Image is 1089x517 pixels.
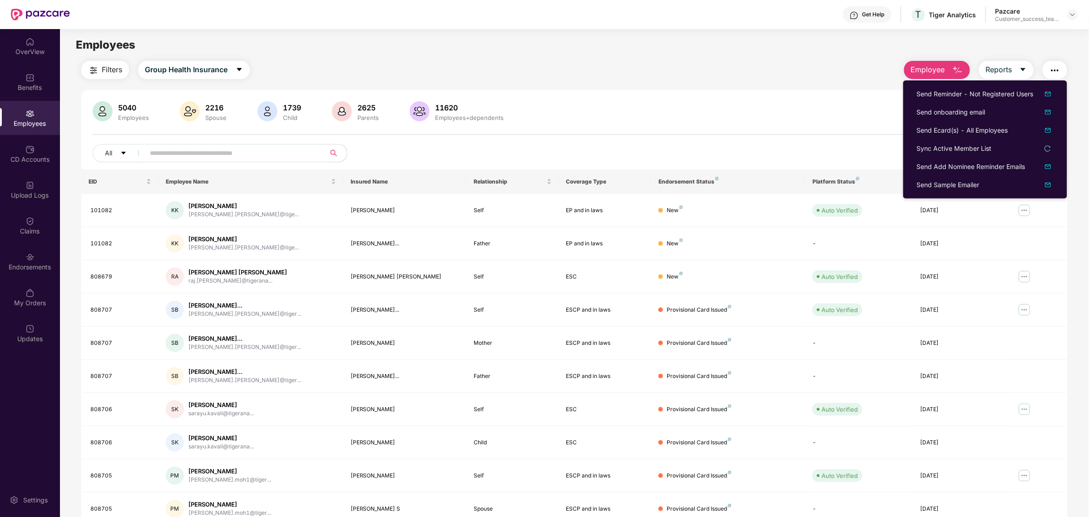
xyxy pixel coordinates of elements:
div: 11620 [433,103,505,112]
div: [PERSON_NAME] S [351,505,459,513]
img: svg+xml;base64,PHN2ZyBpZD0iQ0RfQWNjb3VudHMiIGRhdGEtbmFtZT0iQ0QgQWNjb3VudHMiIHhtbG5zPSJodHRwOi8vd3... [25,145,35,154]
th: Employee Name [158,169,343,194]
img: manageButton [1017,303,1032,317]
div: Send onboarding email [917,107,985,117]
div: KK [166,234,184,253]
img: svg+xml;base64,PHN2ZyB4bWxucz0iaHR0cDovL3d3dy53My5vcmcvMjAwMC9zdmciIHdpZHRoPSI4IiBoZWlnaHQ9IjgiIH... [728,471,732,474]
div: Provisional Card Issued [667,405,732,414]
div: Platform Status [812,178,906,185]
img: svg+xml;base64,PHN2ZyB4bWxucz0iaHR0cDovL3d3dy53My5vcmcvMjAwMC9zdmciIHdpZHRoPSI4IiBoZWlnaHQ9IjgiIH... [679,272,683,275]
span: search [325,149,342,157]
button: Filters [81,61,129,79]
img: svg+xml;base64,PHN2ZyB4bWxucz0iaHR0cDovL3d3dy53My5vcmcvMjAwMC9zdmciIHdpZHRoPSI4IiBoZWlnaHQ9IjgiIH... [728,305,732,308]
div: [PERSON_NAME] [188,467,271,476]
img: svg+xml;base64,PHN2ZyB4bWxucz0iaHR0cDovL3d3dy53My5vcmcvMjAwMC9zdmciIHhtbG5zOnhsaW5rPSJodHRwOi8vd3... [1043,161,1054,172]
span: T [916,9,921,20]
img: svg+xml;base64,PHN2ZyB4bWxucz0iaHR0cDovL3d3dy53My5vcmcvMjAwMC9zdmciIHhtbG5zOnhsaW5rPSJodHRwOi8vd3... [1043,179,1054,190]
div: [PERSON_NAME] [188,500,271,509]
th: Coverage Type [559,169,651,194]
span: Employee [911,64,945,75]
span: reload [1044,145,1051,152]
div: Auto Verified [822,471,858,480]
img: svg+xml;base64,PHN2ZyBpZD0iSG9tZSIgeG1sbnM9Imh0dHA6Ly93d3cudzMub3JnLzIwMDAvc3ZnIiB3aWR0aD0iMjAiIG... [25,37,35,46]
div: [PERSON_NAME] [351,206,459,215]
div: Provisional Card Issued [667,438,732,447]
div: [DATE] [921,306,998,314]
div: [DATE] [921,273,998,281]
div: Child [281,114,303,121]
img: svg+xml;base64,PHN2ZyB4bWxucz0iaHR0cDovL3d3dy53My5vcmcvMjAwMC9zdmciIHhtbG5zOnhsaW5rPSJodHRwOi8vd3... [410,101,430,121]
div: [PERSON_NAME]... [188,368,301,376]
div: Settings [20,496,50,505]
div: Send Ecard(s) - All Employees [917,125,1008,135]
img: svg+xml;base64,PHN2ZyBpZD0iTXlfT3JkZXJzIiBkYXRhLW5hbWU9Ik15IE9yZGVycyIgeG1sbnM9Imh0dHA6Ly93d3cudz... [25,288,35,298]
button: Employee [904,61,970,79]
span: Employees [76,38,135,51]
button: Group Health Insurancecaret-down [138,61,250,79]
span: Relationship [474,178,544,185]
div: EP and in laws [566,239,644,248]
img: svg+xml;base64,PHN2ZyB4bWxucz0iaHR0cDovL3d3dy53My5vcmcvMjAwMC9zdmciIHdpZHRoPSI4IiBoZWlnaHQ9IjgiIH... [728,371,732,375]
div: SK [166,433,184,452]
div: [PERSON_NAME]... [351,239,459,248]
div: Father [474,372,551,381]
td: - [805,426,913,459]
td: - [805,227,913,260]
div: ESC [566,438,644,447]
img: svg+xml;base64,PHN2ZyB4bWxucz0iaHR0cDovL3d3dy53My5vcmcvMjAwMC9zdmciIHdpZHRoPSI4IiBoZWlnaHQ9IjgiIH... [715,177,719,180]
img: svg+xml;base64,PHN2ZyBpZD0iQ2xhaW0iIHhtbG5zPSJodHRwOi8vd3d3LnczLm9yZy8yMDAwL3N2ZyIgd2lkdGg9IjIwIi... [25,217,35,226]
div: KK [166,201,184,219]
img: svg+xml;base64,PHN2ZyB4bWxucz0iaHR0cDovL3d3dy53My5vcmcvMjAwMC9zdmciIHdpZHRoPSI4IiBoZWlnaHQ9IjgiIH... [728,437,732,441]
div: 5040 [116,103,151,112]
div: Self [474,472,551,480]
th: EID [81,169,158,194]
img: svg+xml;base64,PHN2ZyB4bWxucz0iaHR0cDovL3d3dy53My5vcmcvMjAwMC9zdmciIHhtbG5zOnhsaW5rPSJodHRwOi8vd3... [952,65,963,76]
div: Parents [356,114,381,121]
div: 808705 [90,472,151,480]
span: Employee Name [166,178,329,185]
span: All [105,148,112,158]
span: Filters [102,64,122,75]
div: [PERSON_NAME] [PERSON_NAME] [351,273,459,281]
div: [DATE] [921,239,998,248]
div: ESC [566,405,644,414]
img: manageButton [1017,269,1032,284]
img: dropDownIcon [1043,89,1054,99]
span: Reports [986,64,1012,75]
div: 808707 [90,306,151,314]
img: dropDownIcon [1043,107,1054,118]
div: Self [474,306,551,314]
img: manageButton [1017,468,1032,483]
img: svg+xml;base64,PHN2ZyB4bWxucz0iaHR0cDovL3d3dy53My5vcmcvMjAwMC9zdmciIHhtbG5zOnhsaW5rPSJodHRwOi8vd3... [257,101,277,121]
img: svg+xml;base64,PHN2ZyB4bWxucz0iaHR0cDovL3d3dy53My5vcmcvMjAwMC9zdmciIHdpZHRoPSI4IiBoZWlnaHQ9IjgiIH... [679,205,683,209]
div: [PERSON_NAME] [351,339,459,348]
div: [DATE] [921,438,998,447]
div: [DATE] [921,472,998,480]
div: Auto Verified [822,206,858,215]
div: [PERSON_NAME] [PERSON_NAME] [188,268,287,277]
div: EP and in laws [566,206,644,215]
div: Auto Verified [822,405,858,414]
div: Pazcare [995,7,1059,15]
div: Spouse [474,505,551,513]
img: svg+xml;base64,PHN2ZyB4bWxucz0iaHR0cDovL3d3dy53My5vcmcvMjAwMC9zdmciIHdpZHRoPSIyNCIgaGVpZ2h0PSIyNC... [88,65,99,76]
div: PM [166,467,184,485]
div: Auto Verified [822,305,858,314]
div: [DATE] [921,405,998,414]
div: [PERSON_NAME] [188,235,299,244]
div: Self [474,273,551,281]
div: SK [166,400,184,418]
div: Sync Active Member List [917,144,992,154]
img: svg+xml;base64,PHN2ZyBpZD0iRW1wbG95ZWVzIiB4bWxucz0iaHR0cDovL3d3dy53My5vcmcvMjAwMC9zdmciIHdpZHRoPS... [25,109,35,118]
div: 808706 [90,405,151,414]
div: 808706 [90,438,151,447]
div: 808679 [90,273,151,281]
span: Group Health Insurance [145,64,228,75]
img: svg+xml;base64,PHN2ZyBpZD0iVXBkYXRlZCIgeG1sbnM9Imh0dHA6Ly93d3cudzMub3JnLzIwMDAvc3ZnIiB3aWR0aD0iMj... [25,324,35,333]
img: svg+xml;base64,PHN2ZyB4bWxucz0iaHR0cDovL3d3dy53My5vcmcvMjAwMC9zdmciIHdpZHRoPSI4IiBoZWlnaHQ9IjgiIH... [728,338,732,342]
div: Tiger Analytics [929,10,976,19]
div: Send Reminder - Not Registered Users [917,89,1034,99]
div: Provisional Card Issued [667,339,732,348]
div: [PERSON_NAME] [351,405,459,414]
img: svg+xml;base64,PHN2ZyB4bWxucz0iaHR0cDovL3d3dy53My5vcmcvMjAwMC9zdmciIHhtbG5zOnhsaW5rPSJodHRwOi8vd3... [332,101,352,121]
